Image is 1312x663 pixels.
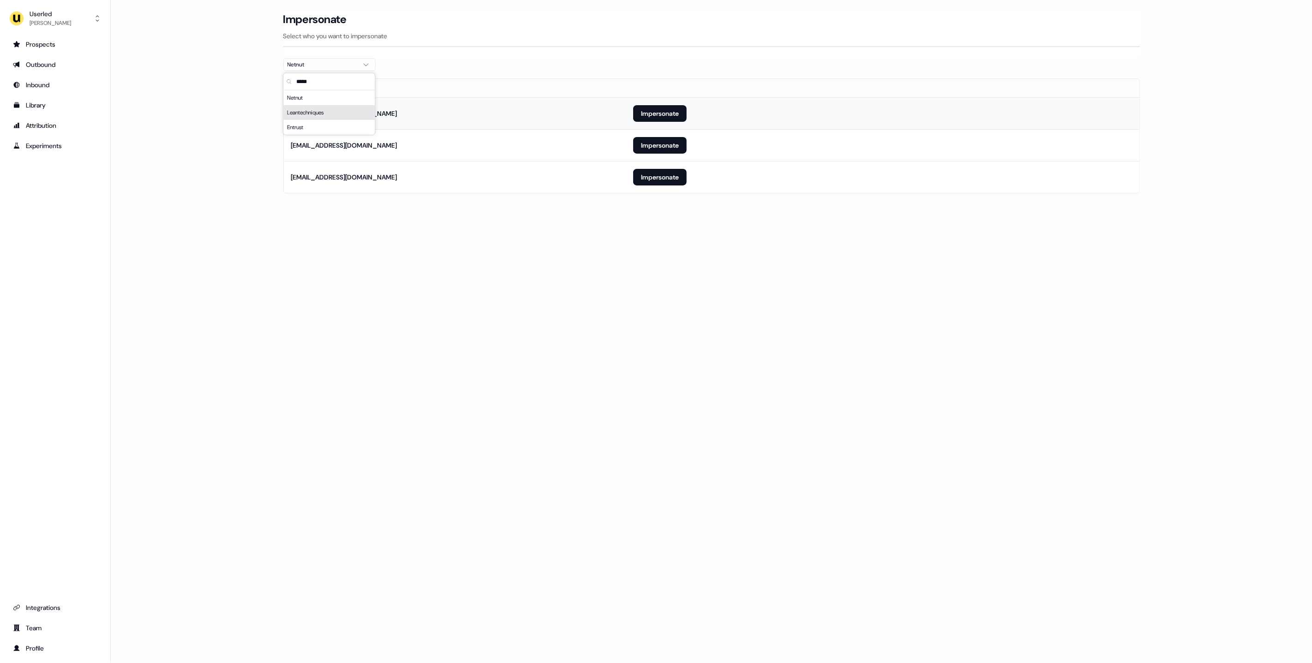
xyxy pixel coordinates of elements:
[13,644,97,653] div: Profile
[13,121,97,130] div: Attribution
[291,141,397,150] div: [EMAIL_ADDRESS][DOMAIN_NAME]
[7,7,103,30] button: Userled[PERSON_NAME]
[7,621,103,635] a: Go to team
[283,120,375,135] div: Entrust
[283,58,376,71] button: Netnut
[283,105,375,120] div: Leantechniques
[13,603,97,612] div: Integrations
[284,79,626,97] th: Email
[7,600,103,615] a: Go to integrations
[7,118,103,133] a: Go to attribution
[7,78,103,92] a: Go to Inbound
[13,101,97,110] div: Library
[13,60,97,69] div: Outbound
[288,60,357,69] div: Netnut
[633,169,687,185] button: Impersonate
[30,18,71,28] div: [PERSON_NAME]
[7,98,103,113] a: Go to templates
[7,138,103,153] a: Go to experiments
[633,137,687,154] button: Impersonate
[7,641,103,656] a: Go to profile
[13,623,97,633] div: Team
[7,37,103,52] a: Go to prospects
[283,12,347,26] h3: Impersonate
[633,105,687,122] button: Impersonate
[7,57,103,72] a: Go to outbound experience
[13,80,97,90] div: Inbound
[30,9,71,18] div: Userled
[291,173,397,182] div: [EMAIL_ADDRESS][DOMAIN_NAME]
[283,31,1140,41] p: Select who you want to impersonate
[283,90,375,105] div: Netnut
[13,141,97,150] div: Experiments
[13,40,97,49] div: Prospects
